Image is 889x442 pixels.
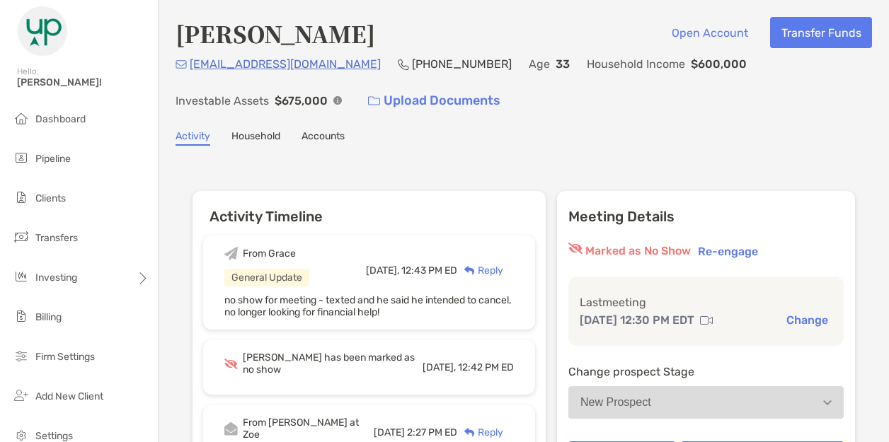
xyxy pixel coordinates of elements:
[243,351,423,376] div: [PERSON_NAME] has been marked as no show
[13,387,30,404] img: add_new_client icon
[35,153,71,165] span: Pipeline
[529,55,550,73] p: Age
[35,113,86,125] span: Dashboard
[243,417,374,441] div: From [PERSON_NAME] at Zoe
[568,243,583,254] img: red eyr
[823,400,832,405] img: Open dropdown arrow
[224,269,309,286] div: General Update
[585,243,691,260] p: Marked as No Show
[17,76,149,88] span: [PERSON_NAME]!
[13,110,30,127] img: dashboard icon
[407,426,457,438] span: 2:27 PM ED
[35,311,62,323] span: Billing
[35,232,78,244] span: Transfers
[176,60,187,69] img: Email Icon
[464,266,475,275] img: Reply icon
[224,422,238,436] img: Event icon
[35,192,66,204] span: Clients
[660,17,759,48] button: Open Account
[464,428,475,437] img: Reply icon
[275,92,328,110] p: $675,000
[457,425,503,440] div: Reply
[580,396,651,409] div: New Prospect
[423,361,456,373] span: [DATE],
[568,208,844,226] p: Meeting Details
[176,92,269,110] p: Investable Assets
[580,311,694,329] p: [DATE] 12:30 PM EDT
[700,315,713,326] img: communication type
[333,96,342,105] img: Info Icon
[691,55,747,73] p: $600,000
[17,6,68,57] img: Zoe Logo
[694,243,762,260] button: Re-engage
[13,228,30,245] img: transfers icon
[368,96,380,106] img: button icon
[580,293,832,311] p: Last meeting
[13,268,30,285] img: investing icon
[374,426,405,438] span: [DATE]
[243,248,296,260] div: From Grace
[13,308,30,325] img: billing icon
[770,17,872,48] button: Transfer Funds
[231,130,280,146] a: Household
[13,189,30,206] img: clients icon
[457,263,503,278] div: Reply
[398,59,409,70] img: Phone Icon
[568,386,844,419] button: New Prospect
[556,55,570,73] p: 33
[359,86,510,116] a: Upload Documents
[302,130,345,146] a: Accounts
[13,149,30,166] img: pipeline icon
[193,191,546,225] h6: Activity Timeline
[13,347,30,364] img: firm-settings icon
[190,55,381,73] p: [EMAIL_ADDRESS][DOMAIN_NAME]
[224,247,238,260] img: Event icon
[224,294,511,318] span: no show for meeting - texted and he said he intended to cancel, no longer looking for financial h...
[35,390,103,402] span: Add New Client
[35,351,95,363] span: Firm Settings
[587,55,685,73] p: Household Income
[35,430,73,442] span: Settings
[782,313,832,327] button: Change
[366,264,399,277] span: [DATE],
[176,130,210,146] a: Activity
[224,359,238,369] img: Event icon
[412,55,512,73] p: [PHONE_NUMBER]
[458,361,514,373] span: 12:42 PM ED
[401,264,457,277] span: 12:43 PM ED
[568,363,844,380] p: Change prospect Stage
[176,17,375,50] h4: [PERSON_NAME]
[35,272,77,284] span: Investing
